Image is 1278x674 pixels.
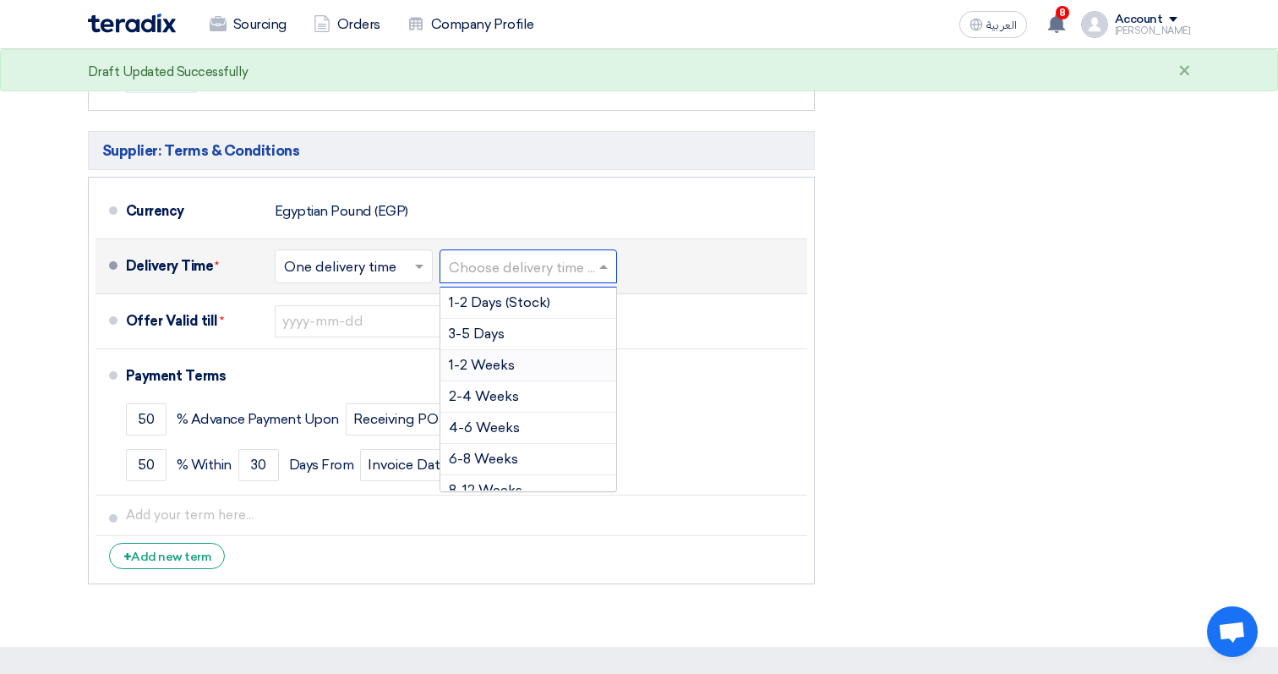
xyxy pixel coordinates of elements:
[1081,11,1108,38] img: profile_test.png
[959,11,1027,38] button: العربية
[123,549,132,565] span: +
[238,449,279,481] input: payment-term-2
[109,543,226,569] div: Add new term
[177,411,339,428] span: % Advance Payment Upon
[275,195,408,227] div: Egyptian Pound (EGP)
[986,19,1017,31] span: العربية
[126,191,261,232] div: Currency
[449,326,505,342] span: 3-5 Days
[1178,62,1191,82] div: ×
[275,305,444,337] input: yyyy-mm-dd
[1207,606,1258,657] div: Open chat
[88,63,248,82] div: Draft Updated Successfully
[1115,13,1163,27] div: Account
[346,403,515,436] input: payment-term-2
[126,246,261,287] div: Delivery Time
[126,403,167,436] input: payment-term-1
[449,357,515,373] span: 1-2 Weeks
[394,6,548,43] a: Company Profile
[449,294,550,310] span: 1-2 Days (Stock)
[126,499,800,531] input: Add your term here...
[449,451,518,467] span: 6-8 Weeks
[126,356,787,397] div: Payment Terms
[449,388,519,404] span: 2-4 Weeks
[360,449,529,481] input: payment-term-2
[1056,6,1069,19] span: 8
[88,14,176,33] img: Teradix logo
[196,6,300,43] a: Sourcing
[126,301,261,342] div: Offer Valid till
[1115,26,1191,36] div: [PERSON_NAME]
[126,449,167,481] input: payment-term-2
[88,131,815,170] h5: Supplier: Terms & Conditions
[177,457,232,474] span: % Within
[289,457,354,474] span: Days From
[449,419,520,436] span: 4-6 Weeks
[300,6,394,43] a: Orders
[449,482,522,498] span: 8-12 Weeks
